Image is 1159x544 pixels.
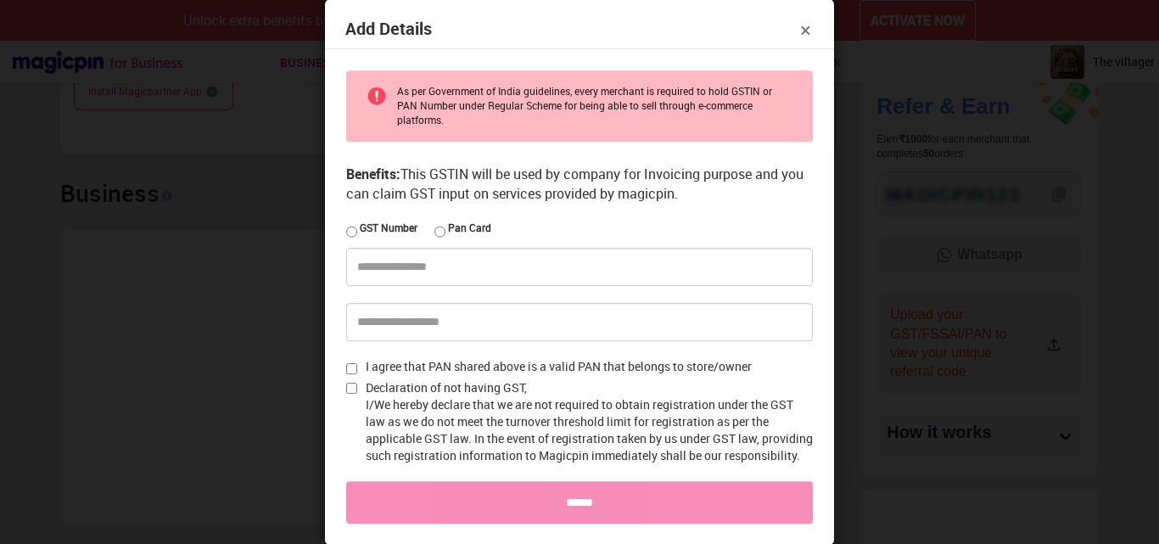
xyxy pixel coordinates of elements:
[365,84,389,108] img: alert.3c9f4379.svg
[397,84,794,127] div: As per Government of India guidelines, every merchant is required to hold GSTIN or PAN Number und...
[325,20,834,38] h2: Add Details
[357,358,752,375] p: I agree that PAN shared above is a valid PAN that belongs to store/owner
[800,16,811,43] span: ×
[346,165,400,184] span: Benefits:
[346,165,813,205] legend: This GSTIN will be used by company for Invoicing purpose and you can claim GST input on services ...
[448,221,491,235] label: Pan Card
[357,379,813,464] p: Declaration of not having GST, I/We hereby declare that we are not required to obtain registratio...
[360,221,417,235] label: GST Number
